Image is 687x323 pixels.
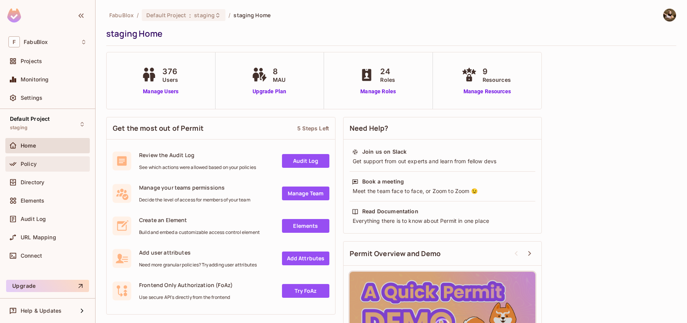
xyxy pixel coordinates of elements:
a: Upgrade Plan [250,88,289,96]
a: Manage Users [139,88,182,96]
span: Decide the level of access for members of your team [139,197,250,203]
div: Everything there is to know about Permit in one place [352,217,533,225]
a: Manage Roles [357,88,399,96]
a: Add Attrbutes [282,252,329,265]
span: staging Home [233,11,271,19]
li: / [137,11,139,19]
span: Build and embed a customizable access control element [139,229,260,235]
span: MAU [273,76,285,84]
span: Roles [380,76,395,84]
div: Book a meeting [362,178,404,185]
span: 376 [162,66,178,77]
span: Resources [483,76,511,84]
span: the active workspace [109,11,134,19]
a: Manage Resources [460,88,515,96]
a: Manage Team [282,187,329,200]
span: Audit Log [21,216,46,222]
span: Use secure API's directly from the frontend [139,294,233,300]
div: staging Home [106,28,672,39]
span: staging [10,125,28,131]
span: URL Mapping [21,234,56,240]
span: Create an Element [139,216,260,224]
span: Add user attributes [139,249,257,256]
span: Review the Audit Log [139,151,256,159]
span: Get the most out of Permit [113,123,204,133]
span: Users [162,76,178,84]
img: SReyMgAAAABJRU5ErkJggg== [7,8,21,23]
span: : [189,12,191,18]
div: Meet the team face to face, or Zoom to Zoom 😉 [352,187,533,195]
span: F [8,36,20,47]
span: Manage your teams permissions [139,184,250,191]
span: Workspace: FabuBlox [24,39,48,45]
img: Peter Webb [663,9,676,21]
div: Read Documentation [362,208,418,215]
span: Directory [21,179,44,185]
span: See which actions were allowed based on your policies [139,164,256,170]
span: Frontend Only Authorization (FoAz) [139,281,233,289]
span: staging [194,11,215,19]
div: Get support from out experts and learn from fellow devs [352,157,533,165]
a: Try FoAz [282,284,329,298]
span: Permit Overview and Demo [350,249,441,258]
span: Need more granular policies? Try adding user attributes [139,262,257,268]
span: Settings [21,95,42,101]
span: 24 [380,66,395,77]
span: Elements [21,198,44,204]
div: 5 Steps Left [297,125,329,132]
span: Need Help? [350,123,389,133]
a: Audit Log [282,154,329,168]
div: Join us on Slack [362,148,407,156]
span: Home [21,143,36,149]
button: Upgrade [6,280,89,292]
span: Default Project [146,11,186,19]
span: Policy [21,161,37,167]
a: Elements [282,219,329,233]
span: Help & Updates [21,308,62,314]
span: 9 [483,66,511,77]
span: Monitoring [21,76,49,83]
li: / [228,11,230,19]
span: Connect [21,253,42,259]
span: Projects [21,58,42,64]
span: Default Project [10,116,50,122]
span: 8 [273,66,285,77]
